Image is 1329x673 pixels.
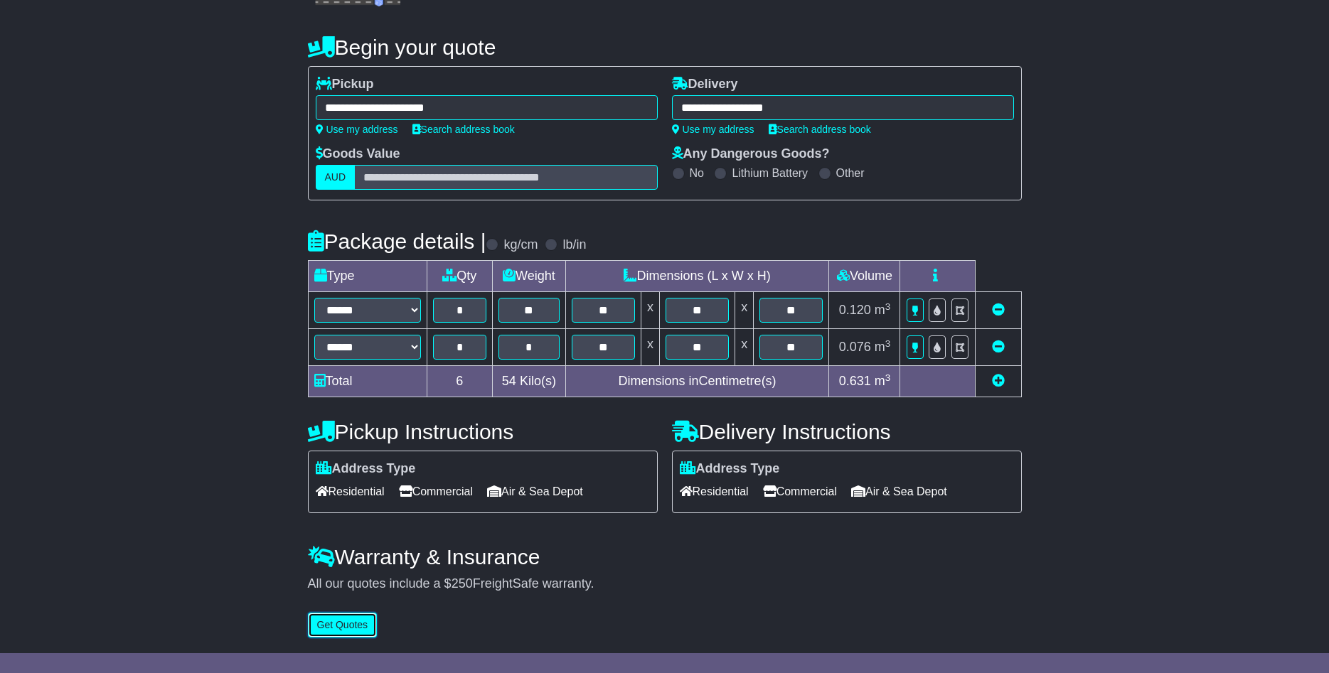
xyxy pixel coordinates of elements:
[316,124,398,135] a: Use my address
[732,166,808,180] label: Lithium Battery
[308,576,1022,592] div: All our quotes include a $ FreightSafe warranty.
[829,261,900,292] td: Volume
[672,77,738,92] label: Delivery
[885,372,891,383] sup: 3
[992,303,1005,317] a: Remove this item
[316,165,356,190] label: AUD
[308,420,658,443] h4: Pickup Instructions
[839,340,871,354] span: 0.076
[493,366,566,397] td: Kilo(s)
[308,545,1022,569] h4: Warranty & Insurance
[735,292,754,329] td: x
[308,36,1022,59] h4: Begin your quote
[763,480,837,502] span: Commercial
[452,576,473,591] span: 250
[672,420,1022,443] h4: Delivery Instructions
[885,301,891,312] sup: 3
[735,329,754,366] td: x
[308,366,427,397] td: Total
[308,613,378,637] button: Get Quotes
[316,480,385,502] span: Residential
[487,480,583,502] span: Air & Sea Depot
[316,146,400,162] label: Goods Value
[562,237,586,253] label: lb/in
[769,124,871,135] a: Search address book
[565,366,829,397] td: Dimensions in Centimetre(s)
[641,292,659,329] td: x
[399,480,473,502] span: Commercial
[427,366,493,397] td: 6
[680,461,780,477] label: Address Type
[672,124,754,135] a: Use my address
[316,461,416,477] label: Address Type
[308,230,486,253] h4: Package details |
[427,261,493,292] td: Qty
[493,261,566,292] td: Weight
[690,166,704,180] label: No
[875,374,891,388] span: m
[565,261,829,292] td: Dimensions (L x W x H)
[836,166,865,180] label: Other
[885,338,891,349] sup: 3
[503,237,538,253] label: kg/cm
[875,340,891,354] span: m
[992,340,1005,354] a: Remove this item
[680,480,749,502] span: Residential
[412,124,515,135] a: Search address book
[839,303,871,317] span: 0.120
[308,261,427,292] td: Type
[502,374,516,388] span: 54
[851,480,947,502] span: Air & Sea Depot
[875,303,891,317] span: m
[992,374,1005,388] a: Add new item
[316,77,374,92] label: Pickup
[839,374,871,388] span: 0.631
[672,146,830,162] label: Any Dangerous Goods?
[641,329,659,366] td: x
